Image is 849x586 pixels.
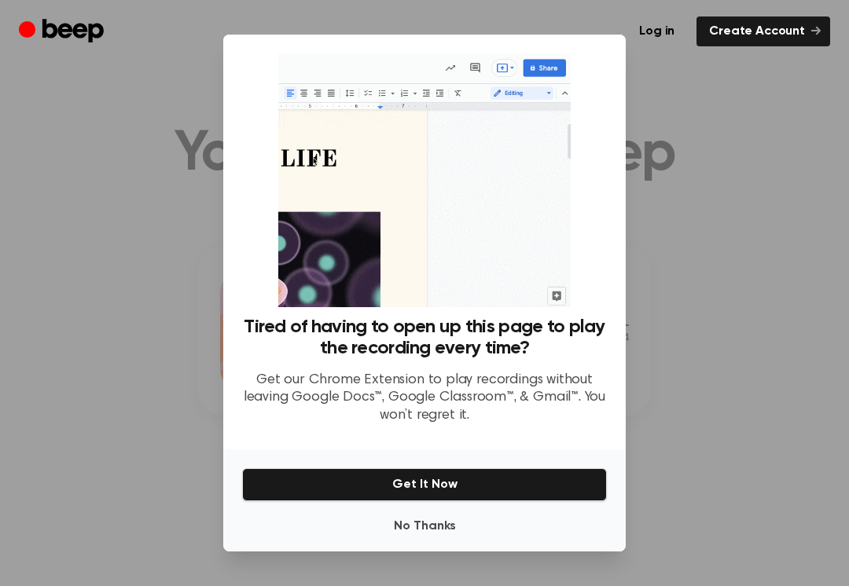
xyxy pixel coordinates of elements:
[242,468,607,501] button: Get It Now
[242,372,607,425] p: Get our Chrome Extension to play recordings without leaving Google Docs™, Google Classroom™, & Gm...
[278,53,570,307] img: Beep extension in action
[627,16,687,46] a: Log in
[696,16,830,46] a: Create Account
[242,317,607,359] h3: Tired of having to open up this page to play the recording every time?
[19,16,108,47] a: Beep
[242,511,607,542] button: No Thanks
